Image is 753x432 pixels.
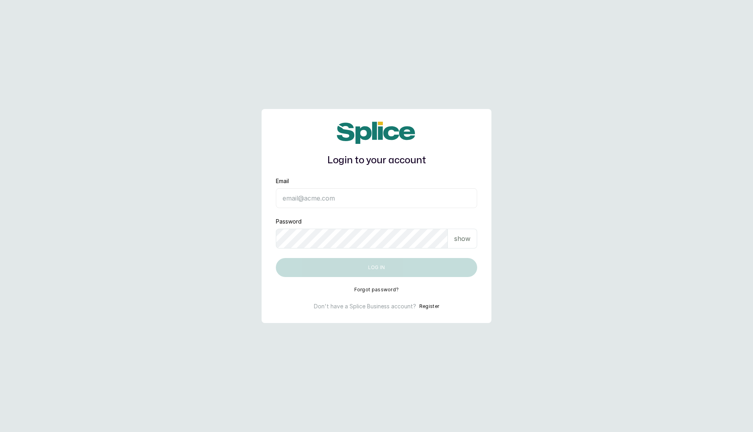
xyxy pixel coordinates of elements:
label: Password [276,218,302,226]
button: Forgot password? [354,287,399,293]
p: Don't have a Splice Business account? [314,302,416,310]
button: Register [419,302,439,310]
button: Log in [276,258,477,277]
label: Email [276,177,289,185]
h1: Login to your account [276,153,477,168]
p: show [454,234,470,243]
input: email@acme.com [276,188,477,208]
